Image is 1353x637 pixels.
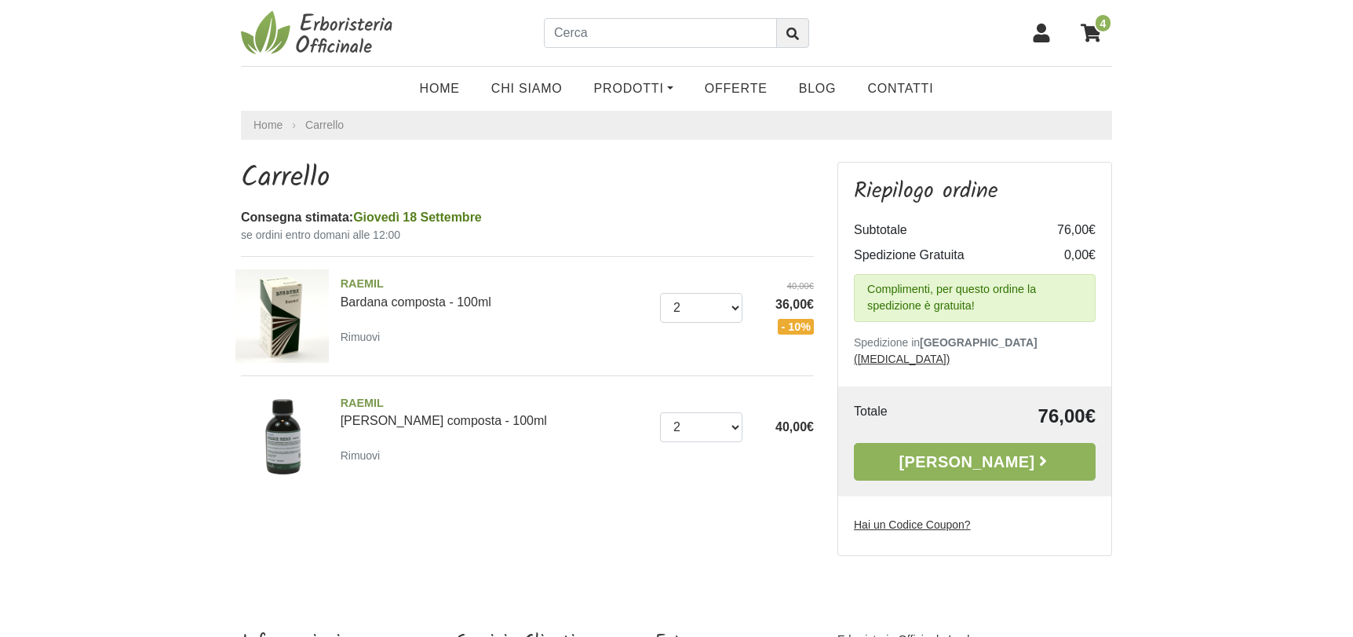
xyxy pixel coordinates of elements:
small: Rimuovi [341,449,381,462]
span: 40,00€ [775,420,814,434]
del: 40,00€ [754,280,814,293]
a: Contatti [852,73,949,104]
a: Rimuovi [341,327,387,346]
td: 76,00€ [1033,218,1096,243]
span: 36,00€ [754,295,814,314]
a: Chi Siamo [476,73,578,104]
a: Rimuovi [341,445,387,465]
p: Spedizione in [854,335,1096,368]
span: 4 [1094,13,1112,33]
label: Hai un Codice Coupon? [854,517,971,533]
td: 0,00€ [1033,243,1096,268]
b: [GEOGRAPHIC_DATA] [920,336,1038,349]
td: Spedizione Gratuita [854,243,1033,268]
img: Bardana composta - 100ml [235,269,329,363]
img: Erboristeria Officinale [241,9,398,57]
td: Totale [854,402,943,430]
a: 4 [1073,13,1112,53]
img: Radice Nera composta - 100ml [235,389,329,482]
a: Prodotti [578,73,689,104]
a: [PERSON_NAME] [854,443,1096,481]
a: Home [253,117,283,134]
a: RAEMIL[PERSON_NAME] composta - 100ml [341,395,648,428]
a: OFFERTE [689,73,783,104]
span: RAEMIL [341,276,648,293]
span: - 10% [778,319,814,335]
span: RAEMIL [341,395,648,412]
nav: breadcrumb [241,111,1112,140]
input: Cerca [544,18,777,48]
span: Giovedì 18 Settembre [353,211,482,224]
div: Complimenti, per questo ordine la spedizione è gratuita! [854,274,1096,322]
h3: Riepilogo ordine [854,178,1096,205]
a: Blog [783,73,852,104]
a: ([MEDICAL_DATA]) [854,353,950,365]
a: RAEMILBardana composta - 100ml [341,276,648,309]
small: Rimuovi [341,331,381,343]
div: Consegna stimata: [241,208,814,227]
h1: Carrello [241,162,814,196]
td: Subtotale [854,218,1033,243]
small: se ordini entro domani alle 12:00 [241,227,814,243]
a: Carrello [305,119,344,131]
td: 76,00€ [943,402,1096,430]
a: Home [404,73,476,104]
u: Hai un Codice Coupon? [854,518,971,531]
